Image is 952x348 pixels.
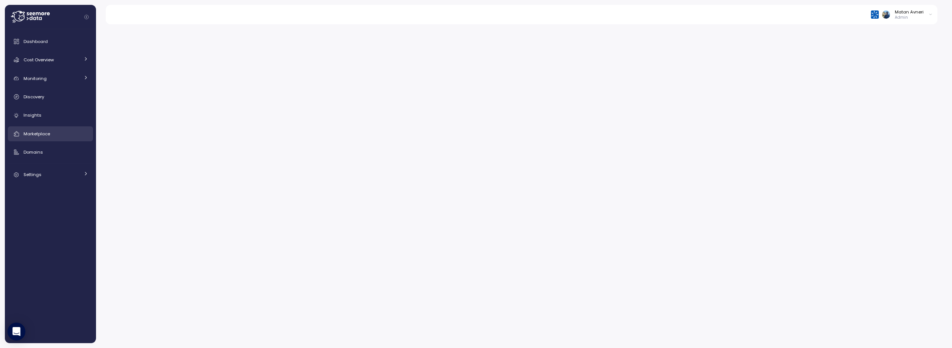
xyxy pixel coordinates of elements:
[24,39,48,44] span: Dashboard
[871,10,879,18] img: 68790ce639d2d68da1992664.PNG
[24,94,44,100] span: Discovery
[8,145,93,160] a: Domains
[8,71,93,86] a: Monitoring
[8,167,93,182] a: Settings
[8,108,93,123] a: Insights
[8,89,93,104] a: Discovery
[24,57,54,63] span: Cost Overview
[7,323,25,341] div: Open Intercom Messenger
[882,10,890,18] img: ALV-UjVfSksKmUoXBNaDrFeS3Qi9tPjXMD7TSeXz2n-7POgtYERKmkpmgmFt31zyHvQOLKmUN4fZwhU0f2ISfnbVWZ2oxC16Y...
[895,15,924,20] p: Admin
[82,14,91,20] button: Collapse navigation
[895,9,924,15] div: Matan Avneri
[8,52,93,67] a: Cost Overview
[24,172,41,178] span: Settings
[24,131,50,137] span: Marketplace
[24,149,43,155] span: Domains
[8,34,93,49] a: Dashboard
[8,126,93,141] a: Marketplace
[24,76,47,81] span: Monitoring
[24,112,41,118] span: Insights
